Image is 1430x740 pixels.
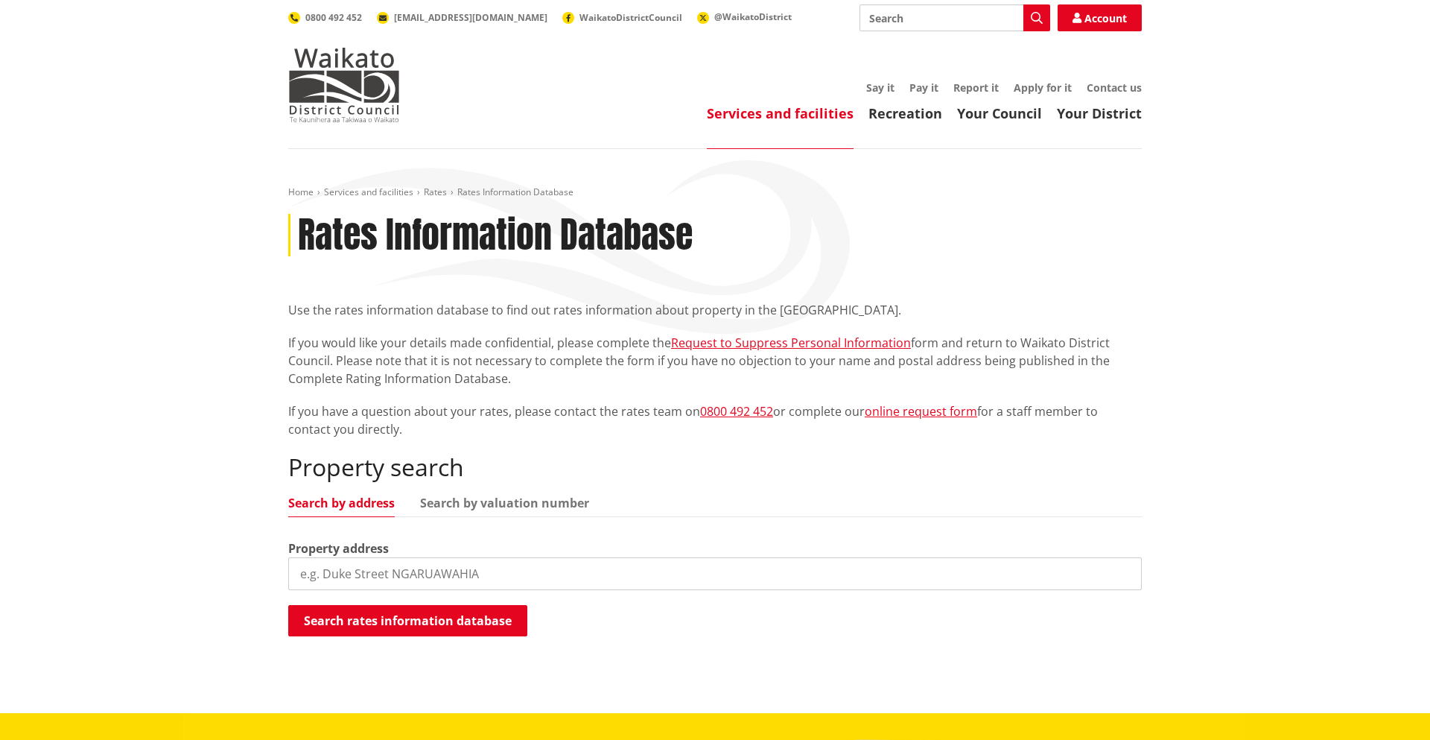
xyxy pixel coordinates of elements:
[394,11,547,24] span: [EMAIL_ADDRESS][DOMAIN_NAME]
[457,186,573,198] span: Rates Information Database
[288,186,314,198] a: Home
[288,605,527,636] button: Search rates information database
[579,11,682,24] span: WaikatoDistrictCouncil
[288,301,1142,319] p: Use the rates information database to find out rates information about property in the [GEOGRAPHI...
[697,10,792,23] a: @WaikatoDistrict
[288,497,395,509] a: Search by address
[288,11,362,24] a: 0800 492 452
[288,48,400,122] img: Waikato District Council - Te Kaunihera aa Takiwaa o Waikato
[562,11,682,24] a: WaikatoDistrictCouncil
[909,80,938,95] a: Pay it
[957,104,1042,122] a: Your Council
[1014,80,1072,95] a: Apply for it
[1087,80,1142,95] a: Contact us
[288,557,1142,590] input: e.g. Duke Street NGARUAWAHIA
[953,80,999,95] a: Report it
[868,104,942,122] a: Recreation
[377,11,547,24] a: [EMAIL_ADDRESS][DOMAIN_NAME]
[1057,104,1142,122] a: Your District
[324,186,413,198] a: Services and facilities
[865,403,977,420] a: online request form
[424,186,447,198] a: Rates
[298,214,693,257] h1: Rates Information Database
[866,80,894,95] a: Say it
[859,4,1050,31] input: Search input
[707,104,854,122] a: Services and facilities
[714,10,792,23] span: @WaikatoDistrict
[288,453,1142,481] h2: Property search
[288,186,1142,199] nav: breadcrumb
[671,335,911,351] a: Request to Suppress Personal Information
[305,11,362,24] span: 0800 492 452
[700,403,773,420] a: 0800 492 452
[288,402,1142,438] p: If you have a question about your rates, please contact the rates team on or complete our for a s...
[1058,4,1142,31] a: Account
[288,540,389,557] label: Property address
[420,497,589,509] a: Search by valuation number
[288,334,1142,388] p: If you would like your details made confidential, please complete the form and return to Waikato ...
